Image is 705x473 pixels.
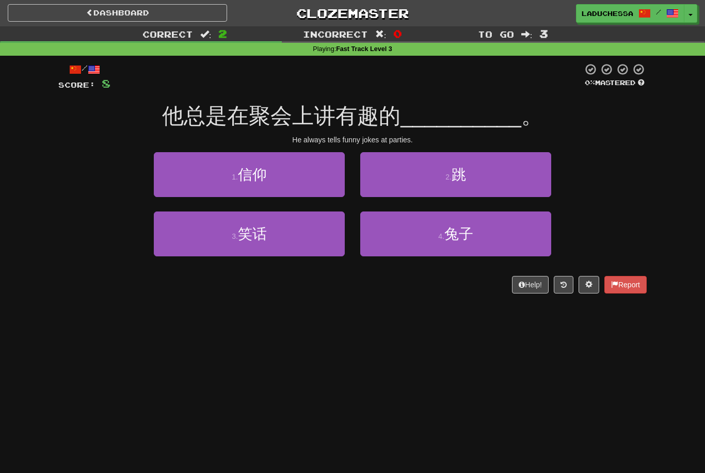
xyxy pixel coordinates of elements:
[360,152,551,197] button: 2.跳
[445,173,452,181] small: 2 .
[58,63,110,76] div: /
[102,77,110,90] span: 8
[58,135,647,145] div: He always tells funny jokes at parties.
[154,152,345,197] button: 1.信仰
[585,78,595,87] span: 0 %
[512,276,549,293] button: Help!
[400,104,521,128] span: __________
[582,9,633,18] span: laduchessa
[656,8,661,15] span: /
[521,104,543,128] span: 。
[232,173,238,181] small: 1 .
[218,27,227,40] span: 2
[8,4,227,22] a: Dashboard
[360,211,551,256] button: 4.兔子
[554,276,573,293] button: Round history (alt+y)
[243,4,462,22] a: Clozemaster
[444,226,473,242] span: 兔子
[438,232,444,240] small: 4 .
[142,29,193,39] span: Correct
[375,30,387,39] span: :
[200,30,212,39] span: :
[303,29,368,39] span: Incorrect
[336,45,392,53] strong: Fast Track Level 3
[452,167,466,183] span: 跳
[478,29,514,39] span: To go
[604,276,647,293] button: Report
[162,104,400,128] span: 他总是在聚会上讲有趣的
[576,4,684,23] a: laduchessa /
[238,167,267,183] span: 信仰
[238,226,267,242] span: 笑话
[539,27,548,40] span: 3
[58,80,95,89] span: Score:
[583,78,647,88] div: Mastered
[154,211,345,256] button: 3.笑话
[393,27,402,40] span: 0
[521,30,533,39] span: :
[232,232,238,240] small: 3 .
